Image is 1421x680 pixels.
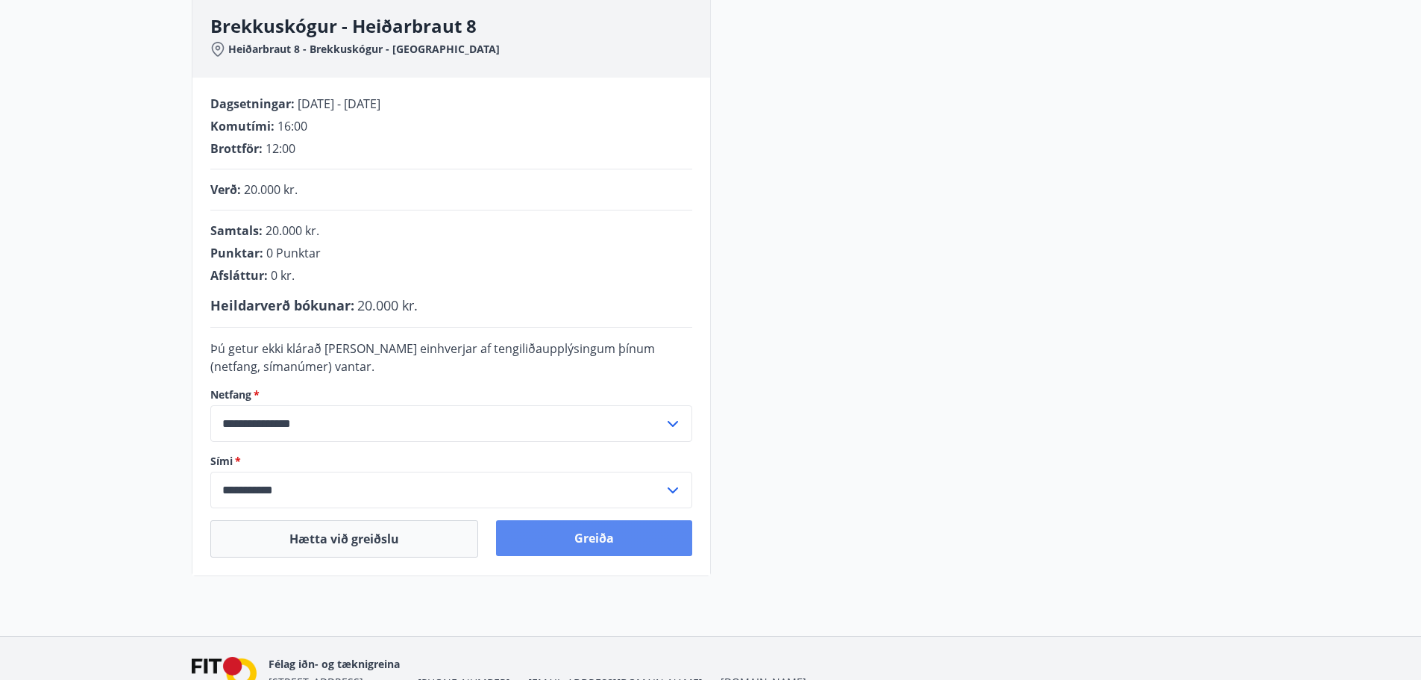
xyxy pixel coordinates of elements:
span: [DATE] - [DATE] [298,96,380,112]
h3: Brekkuskógur - Heiðarbraut 8 [210,13,710,39]
span: 0 Punktar [266,245,321,261]
span: 12:00 [266,140,295,157]
span: Afsláttur : [210,267,268,284]
button: Hætta við greiðslu [210,520,478,558]
span: 0 kr. [271,267,295,284]
span: Félag iðn- og tæknigreina [269,657,400,671]
span: Heiðarbraut 8 - Brekkuskógur - [GEOGRAPHIC_DATA] [228,42,500,57]
span: Punktar : [210,245,263,261]
label: Sími [210,454,692,469]
span: Brottför : [210,140,263,157]
span: Dagsetningar : [210,96,295,112]
span: Komutími : [210,118,275,134]
span: Verð : [210,181,241,198]
span: Heildarverð bókunar : [210,296,354,314]
span: 16:00 [277,118,307,134]
span: 20.000 kr. [244,181,298,198]
label: Netfang [210,387,692,402]
span: 20.000 kr. [266,222,319,239]
span: Þú getur ekki klárað [PERSON_NAME] einhverjar af tengiliðaupplýsingum þínum (netfang, símanúmer) ... [210,340,655,375]
button: Greiða [496,520,692,556]
span: 20.000 kr. [357,296,418,314]
span: Samtals : [210,222,263,239]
